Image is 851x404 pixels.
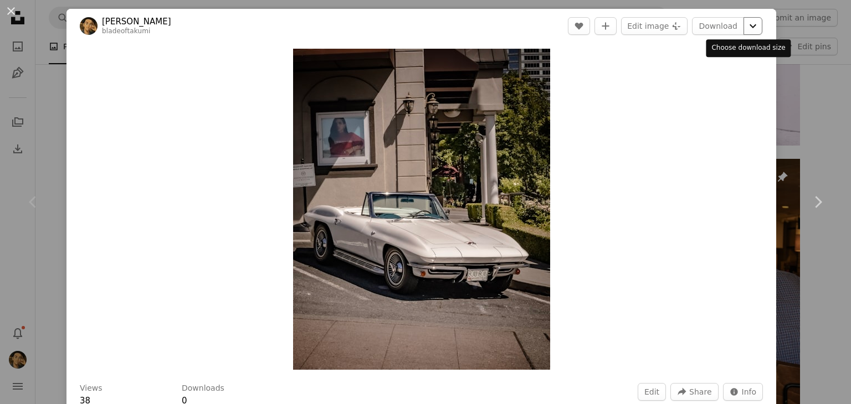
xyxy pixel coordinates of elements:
[744,17,762,35] button: Choose download size
[638,383,666,401] button: Edit
[706,39,791,57] div: Choose download size
[102,16,171,27] a: [PERSON_NAME]
[785,149,851,255] a: Next
[293,49,550,370] button: Zoom in on this image
[102,27,151,35] a: bladeoftakumi
[293,49,550,370] img: White convertible classic car parked outside building
[692,17,744,35] a: Download
[742,384,757,400] span: Info
[621,17,688,35] button: Edit image
[594,17,617,35] button: Add to Collection
[689,384,711,400] span: Share
[568,17,590,35] button: Like
[80,17,98,35] img: Go to Takumi Blade's profile
[80,383,102,394] h3: Views
[723,383,763,401] button: Stats about this image
[182,383,224,394] h3: Downloads
[670,383,718,401] button: Share this image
